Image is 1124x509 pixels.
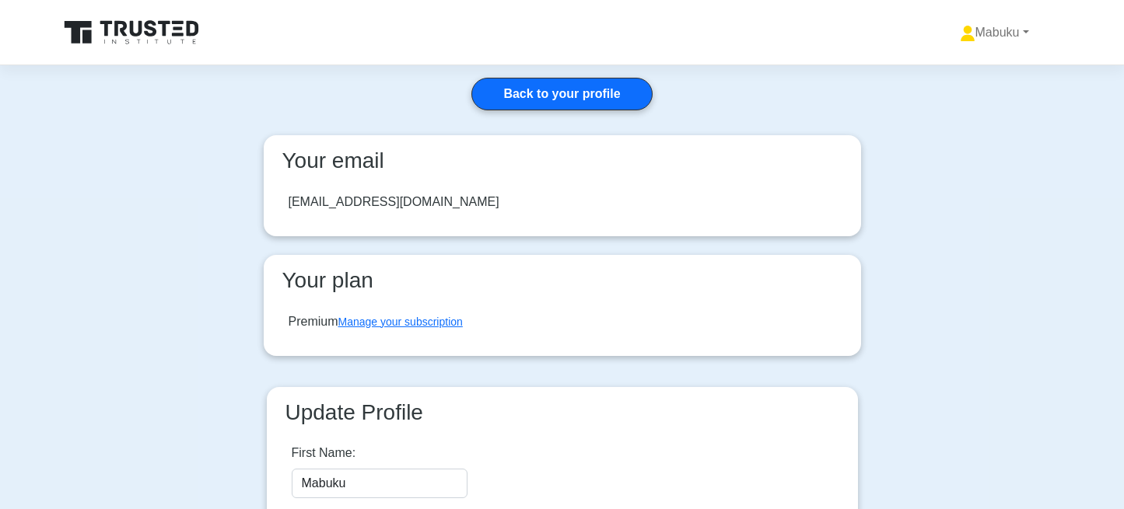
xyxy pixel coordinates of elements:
[276,148,849,174] h3: Your email
[338,316,463,328] a: Manage your subscription
[289,193,499,211] div: [EMAIL_ADDRESS][DOMAIN_NAME]
[289,312,463,331] div: Premium
[923,17,1066,48] a: Mabuku
[276,267,849,294] h3: Your plan
[471,78,652,110] a: Back to your profile
[292,444,356,462] label: First Name:
[279,399,846,426] h3: Update Profile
